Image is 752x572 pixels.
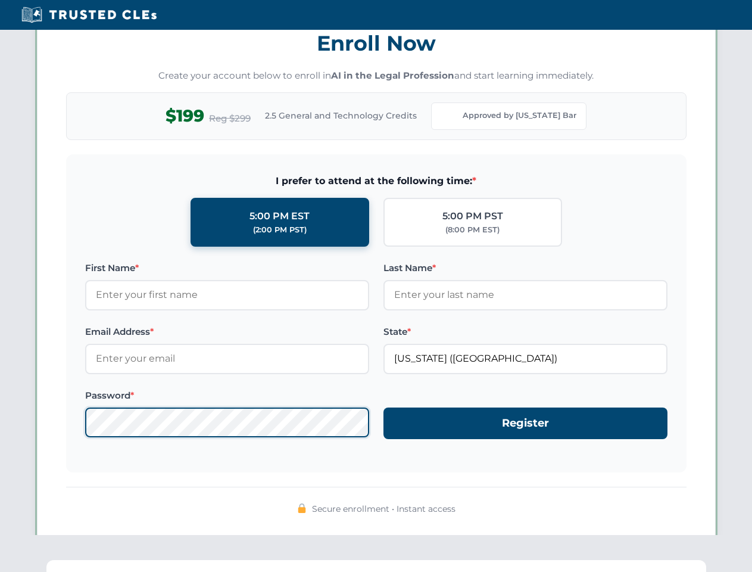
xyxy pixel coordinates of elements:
p: Create your account below to enroll in and start learning immediately. [66,69,687,83]
input: Enter your first name [85,280,369,310]
div: 5:00 PM EST [249,209,310,224]
span: $199 [166,102,204,129]
span: Approved by [US_STATE] Bar [463,110,576,122]
label: State [383,325,667,339]
strong: AI in the Legal Profession [331,70,454,81]
div: (8:00 PM EST) [445,224,500,236]
label: Password [85,388,369,403]
h3: Enroll Now [66,24,687,62]
input: Florida (FL) [383,344,667,374]
label: Email Address [85,325,369,339]
button: Register [383,408,667,439]
input: Enter your email [85,344,369,374]
input: Enter your last name [383,280,667,310]
span: 2.5 General and Technology Credits [265,109,417,122]
label: First Name [85,261,369,275]
span: I prefer to attend at the following time: [85,173,667,189]
div: 5:00 PM PST [442,209,503,224]
span: Reg $299 [209,111,251,126]
img: Trusted CLEs [18,6,160,24]
img: Florida Bar [441,108,458,125]
div: (2:00 PM PST) [253,224,307,236]
span: Secure enrollment • Instant access [312,502,455,515]
img: 🔒 [297,503,307,513]
label: Last Name [383,261,667,275]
